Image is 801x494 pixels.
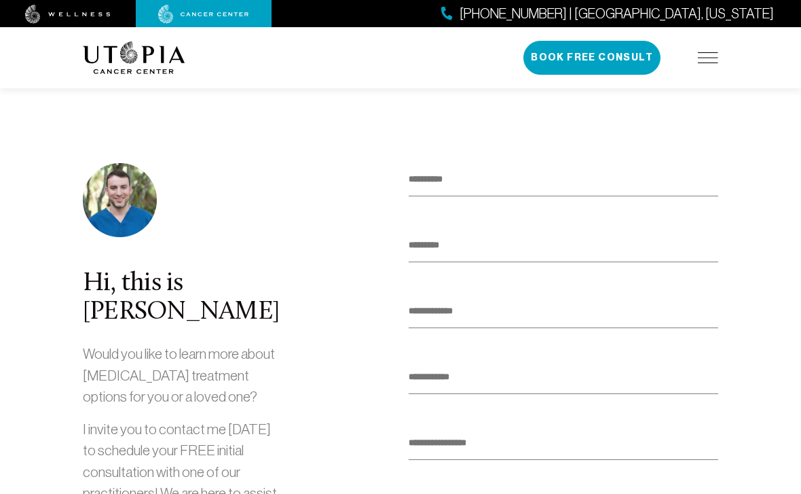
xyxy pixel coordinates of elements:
span: [PHONE_NUMBER] | [GEOGRAPHIC_DATA], [US_STATE] [460,4,774,24]
img: cancer center [158,5,249,24]
img: wellness [25,5,111,24]
button: Book Free Consult [523,41,660,75]
p: Would you like to learn more about [MEDICAL_DATA] treatment options for you or a loved one? [83,343,284,408]
img: logo [83,41,185,74]
a: [PHONE_NUMBER] | [GEOGRAPHIC_DATA], [US_STATE] [441,4,774,24]
img: photo [83,163,157,237]
img: icon-hamburger [698,52,718,63]
div: Hi, this is [PERSON_NAME] [83,270,284,327]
